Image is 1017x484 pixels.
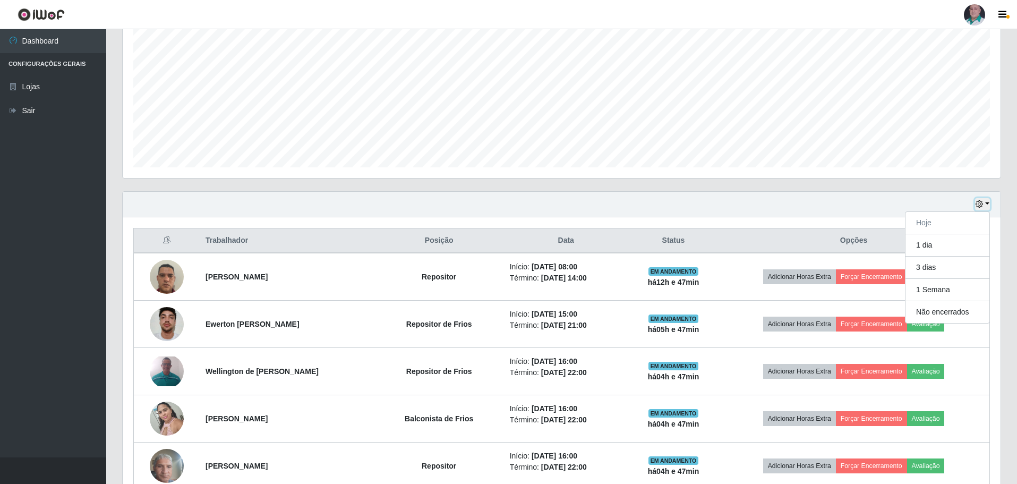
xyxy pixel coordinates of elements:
strong: há 12 h e 47 min [648,278,699,286]
button: Forçar Encerramento [836,317,907,332]
strong: Repositor [422,462,456,470]
button: Adicionar Horas Extra [763,269,836,284]
strong: há 04 h e 47 min [648,467,699,475]
button: Forçar Encerramento [836,458,907,473]
button: Avaliação [907,411,945,426]
strong: Ewerton [PERSON_NAME] [206,320,300,328]
time: [DATE] 22:00 [541,415,587,424]
button: Adicionar Horas Extra [763,364,836,379]
img: CoreUI Logo [18,8,65,21]
time: [DATE] 08:00 [532,262,577,271]
button: Avaliação [907,458,945,473]
li: Término: [510,414,622,426]
span: EM ANDAMENTO [648,409,699,418]
li: Início: [510,356,622,367]
button: Forçar Encerramento [836,364,907,379]
strong: há 05 h e 47 min [648,325,699,334]
strong: Wellington de [PERSON_NAME] [206,367,319,376]
strong: Balconista de Frios [405,414,473,423]
li: Início: [510,403,622,414]
li: Início: [510,451,622,462]
li: Término: [510,320,622,331]
button: 3 dias [905,257,989,279]
button: Avaliação [907,364,945,379]
time: [DATE] 16:00 [532,452,577,460]
strong: há 04 h e 47 min [648,420,699,428]
time: [DATE] 22:00 [541,463,587,471]
li: Término: [510,367,622,378]
li: Término: [510,462,622,473]
img: 1741968469890.jpeg [150,301,184,346]
span: EM ANDAMENTO [648,362,699,370]
img: 1702328329487.jpeg [150,396,184,441]
time: [DATE] 14:00 [541,274,587,282]
time: [DATE] 16:00 [532,404,577,413]
time: [DATE] 15:00 [532,310,577,318]
span: EM ANDAMENTO [648,456,699,465]
button: Avaliação [907,317,945,332]
img: 1749663581820.jpeg [150,254,184,299]
button: Adicionar Horas Extra [763,317,836,332]
time: [DATE] 22:00 [541,368,587,377]
th: Trabalhador [199,228,375,253]
strong: Repositor de Frios [406,367,472,376]
li: Início: [510,309,622,320]
li: Término: [510,273,622,284]
th: Data [503,228,629,253]
time: [DATE] 21:00 [541,321,587,329]
button: Adicionar Horas Extra [763,411,836,426]
button: 1 dia [905,234,989,257]
button: 1 Semana [905,279,989,301]
button: Forçar Encerramento [836,269,907,284]
strong: [PERSON_NAME] [206,273,268,281]
th: Posição [375,228,503,253]
strong: [PERSON_NAME] [206,414,268,423]
span: EM ANDAMENTO [648,267,699,276]
button: Não encerrados [905,301,989,323]
th: Status [629,228,718,253]
span: EM ANDAMENTO [648,315,699,323]
button: Adicionar Horas Extra [763,458,836,473]
strong: Repositor [422,273,456,281]
li: Início: [510,261,622,273]
th: Opções [718,228,989,253]
strong: Repositor de Frios [406,320,472,328]
time: [DATE] 16:00 [532,357,577,366]
button: Hoje [905,212,989,234]
img: 1724302399832.jpeg [150,356,184,386]
button: Forçar Encerramento [836,411,907,426]
strong: há 04 h e 47 min [648,372,699,381]
strong: [PERSON_NAME] [206,462,268,470]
